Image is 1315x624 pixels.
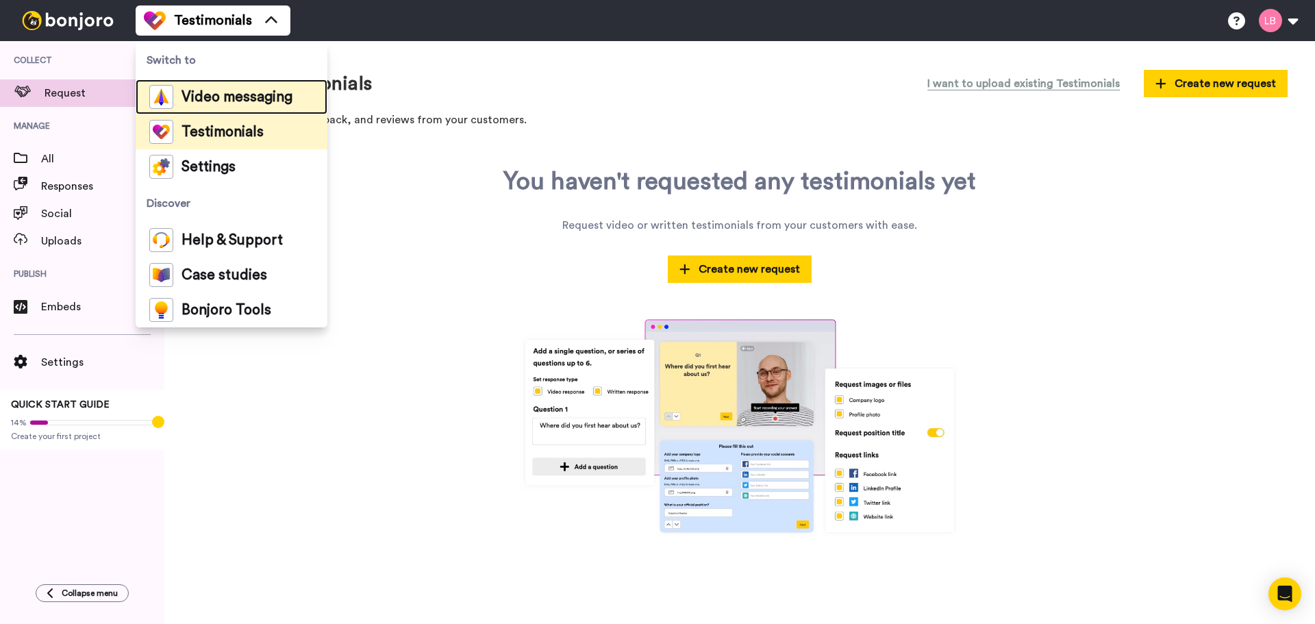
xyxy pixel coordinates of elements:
button: Collapse menu [36,584,129,602]
span: Discover [136,184,327,223]
span: Create your first project [11,431,153,442]
img: case-study-colored.svg [149,263,173,287]
span: Uploads [41,233,164,249]
span: Video messaging [181,90,292,104]
span: Settings [181,160,236,174]
span: 14% [11,417,27,428]
span: Case studies [181,269,267,282]
span: Bonjoro Tools [181,303,271,317]
span: Settings [41,354,164,371]
a: Video messaging [136,79,327,114]
div: Open Intercom Messenger [1268,577,1301,610]
span: QUICK START GUIDE [11,400,110,410]
span: All [41,151,164,167]
span: Testimonials [181,125,264,139]
span: Collapse menu [62,588,118,599]
div: You haven't requested any testimonials yet [503,168,976,195]
span: Responses [41,178,164,195]
p: Gather testimonials, feedback, and reviews from your customers. [192,112,1288,128]
img: tm-color.svg [149,120,173,144]
div: Request video or written testimonials from your customers with ease. [562,217,917,234]
span: Request [45,85,164,101]
img: tm-color.svg [144,10,166,32]
button: Create new request [1144,70,1288,97]
span: Create new request [1155,75,1276,92]
img: settings-colored.svg [149,155,173,179]
a: Bonjoro Tools [136,292,327,327]
img: tm-lp.jpg [518,316,961,536]
a: Help & Support [136,223,327,258]
a: Settings [136,149,327,184]
a: Testimonials [136,114,327,149]
img: bj-logo-header-white.svg [16,11,119,30]
span: Embeds [41,299,164,315]
a: Case studies [136,258,327,292]
img: vm-color.svg [149,85,173,109]
span: I want to upload existing Testimonials [927,75,1120,92]
button: I want to upload existing Testimonials [917,68,1130,99]
span: Switch to [136,41,327,79]
span: Testimonials [174,11,252,30]
span: Social [41,205,164,222]
span: Help & Support [181,234,283,247]
h1: Request testimonials [192,73,372,95]
span: Create new request [679,261,800,277]
img: help-and-support-colored.svg [149,228,173,252]
img: bj-tools-colored.svg [149,298,173,322]
button: Create new request [668,255,812,283]
div: Tooltip anchor [152,416,164,428]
